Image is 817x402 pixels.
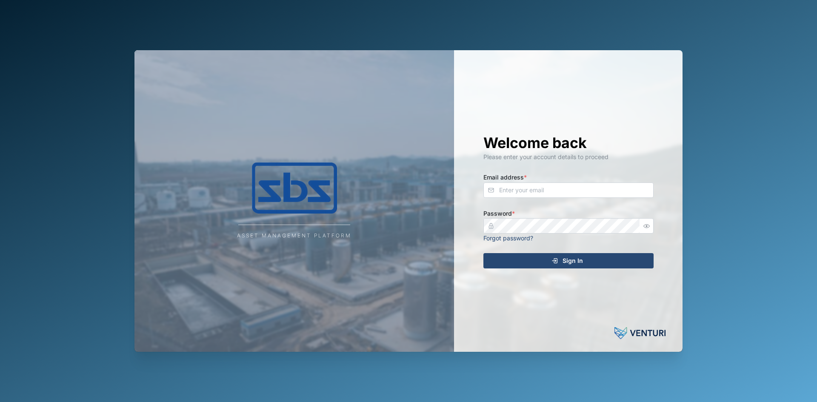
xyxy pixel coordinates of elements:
[483,152,654,162] div: Please enter your account details to proceed
[483,209,515,218] label: Password
[614,325,666,342] img: Powered by: Venturi
[483,234,533,242] a: Forgot password?
[563,254,583,268] span: Sign In
[483,173,527,182] label: Email address
[209,163,380,214] img: Company Logo
[237,232,351,240] div: Asset Management Platform
[483,253,654,268] button: Sign In
[483,134,654,152] h1: Welcome back
[483,182,654,198] input: Enter your email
